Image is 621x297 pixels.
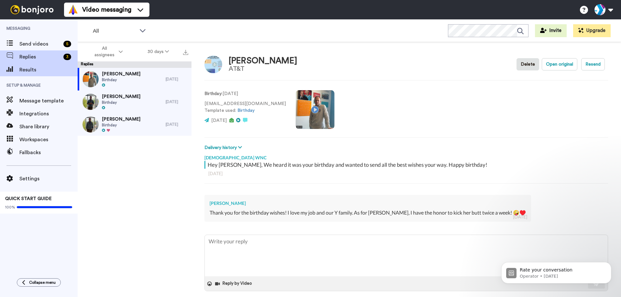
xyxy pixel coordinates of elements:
[8,5,56,14] img: bj-logo-header-white.svg
[181,47,190,57] button: Export all results that match these filters now.
[63,41,71,47] div: 5
[535,24,567,37] button: Invite
[19,40,61,48] span: Send videos
[492,249,621,294] iframe: Intercom notifications message
[19,53,61,61] span: Replies
[5,196,52,201] span: QUICK START GUIDE
[102,100,140,105] span: Birthday
[19,136,78,143] span: Workspaces
[102,116,140,122] span: [PERSON_NAME]
[19,66,78,74] span: Results
[229,65,297,72] div: AT&T
[5,205,15,210] span: 100%
[517,58,539,70] button: Delete
[78,113,191,136] a: [PERSON_NAME]Birthday[DATE]
[78,90,191,113] a: [PERSON_NAME]Birthday[DATE]
[78,61,191,68] div: Replies
[237,108,255,113] a: Birthday
[29,280,56,285] span: Collapse menu
[19,123,78,131] span: Share library
[581,58,605,70] button: Resend
[82,116,99,133] img: d605a53d-1f41-4117-8df5-455029abccd8-thumb.jpg
[135,46,181,58] button: 30 days
[82,94,99,110] img: 46ae923a-b315-4aad-ac6e-f311ed51038a-thumb.jpg
[208,170,604,177] div: [DATE]
[166,99,188,104] div: [DATE]
[19,97,78,105] span: Message template
[204,151,608,161] div: [DEMOGRAPHIC_DATA] WNC
[211,118,227,123] span: [DATE]
[542,58,577,70] button: Open original
[63,54,71,60] div: 3
[19,149,78,156] span: Fallbacks
[210,209,526,217] div: Thank you for the birthday wishes! I love my job and our Y family. As for [PERSON_NAME], I have t...
[573,24,611,37] button: Upgrade
[102,71,140,77] span: [PERSON_NAME]
[17,278,61,287] button: Collapse menu
[204,144,244,151] button: Delivery history
[204,56,222,73] img: Image of Lynne Frady
[68,5,78,15] img: vm-color.svg
[513,214,527,220] div: [DATE]
[82,71,99,87] img: b8e27e60-9cf0-44e6-8c5e-9fe64c619fbd-thumb.jpg
[102,77,140,82] span: Birthday
[204,90,286,97] p: : [DATE]
[204,101,286,114] p: [EMAIL_ADDRESS][DOMAIN_NAME] Template used:
[91,45,117,58] span: All assignees
[208,161,606,169] div: Hey [PERSON_NAME], We heard it was your birthday and wanted to send all the best wishes your way....
[214,279,254,289] button: Reply by Video
[78,68,191,90] a: [PERSON_NAME]Birthday[DATE]
[102,93,140,100] span: [PERSON_NAME]
[166,77,188,82] div: [DATE]
[102,122,140,128] span: Birthday
[79,43,135,61] button: All assignees
[183,50,188,55] img: export.svg
[82,5,131,14] span: Video messaging
[204,91,222,96] strong: Birthday
[93,27,136,35] span: All
[166,122,188,127] div: [DATE]
[19,110,78,118] span: Integrations
[19,175,78,183] span: Settings
[210,200,526,207] div: [PERSON_NAME]
[229,56,297,66] div: [PERSON_NAME]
